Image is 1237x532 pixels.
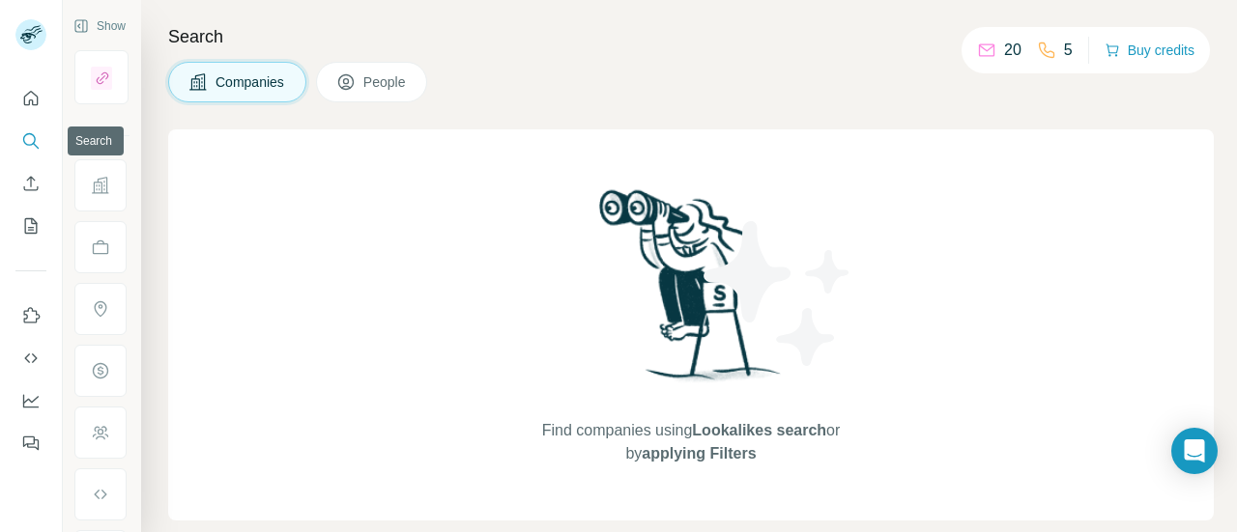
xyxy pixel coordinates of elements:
[692,422,826,438] span: Lookalikes search
[15,166,46,201] button: Enrich CSV
[15,426,46,461] button: Feedback
[216,72,286,92] span: Companies
[642,445,756,462] span: applying Filters
[15,209,46,243] button: My lists
[590,184,791,400] img: Surfe Illustration - Woman searching with binoculars
[363,72,408,92] span: People
[15,341,46,376] button: Use Surfe API
[15,298,46,333] button: Use Surfe on LinkedIn
[1004,39,1021,62] p: 20
[15,124,46,158] button: Search
[1064,39,1073,62] p: 5
[60,12,139,41] button: Show
[168,23,1214,50] h4: Search
[1171,428,1218,474] div: Open Intercom Messenger
[15,81,46,116] button: Quick start
[1105,37,1194,64] button: Buy credits
[15,383,46,418] button: Dashboard
[536,419,846,465] span: Find companies using or by
[691,207,865,380] img: Surfe Illustration - Stars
